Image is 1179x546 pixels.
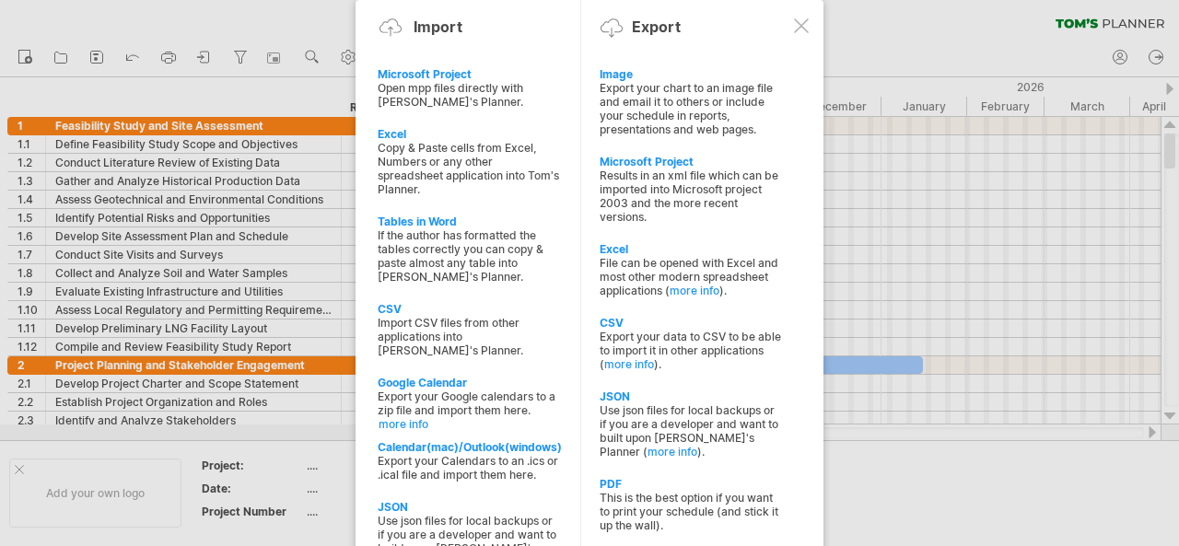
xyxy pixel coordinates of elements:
[378,215,560,228] div: Tables in Word
[600,477,782,491] div: PDF
[600,81,782,136] div: Export your chart to an image file and email it to others or include your schedule in reports, pr...
[670,284,719,297] a: more info
[600,389,782,403] div: JSON
[632,17,681,36] div: Export
[378,127,560,141] div: Excel
[378,141,560,196] div: Copy & Paste cells from Excel, Numbers or any other spreadsheet application into Tom's Planner.
[600,67,782,81] div: Image
[414,17,462,36] div: Import
[600,316,782,330] div: CSV
[378,228,560,284] div: If the author has formatted the tables correctly you can copy & paste almost any table into [PERS...
[600,242,782,256] div: Excel
[600,330,782,371] div: Export your data to CSV to be able to import it in other applications ( ).
[648,445,697,459] a: more info
[600,403,782,459] div: Use json files for local backups or if you are a developer and want to built upon [PERSON_NAME]'s...
[600,168,782,224] div: Results in an xml file which can be imported into Microsoft project 2003 and the more recent vers...
[600,256,782,297] div: File can be opened with Excel and most other modern spreadsheet applications ( ).
[604,357,654,371] a: more info
[379,417,561,431] a: more info
[600,155,782,168] div: Microsoft Project
[600,491,782,532] div: This is the best option if you want to print your schedule (and stick it up the wall).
